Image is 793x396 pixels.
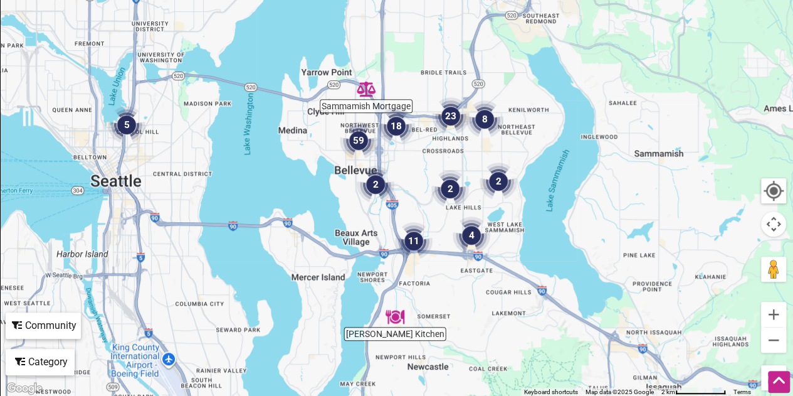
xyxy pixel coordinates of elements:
button: Drag Pegman onto the map to open Street View [761,257,786,282]
button: Map camera controls [761,211,786,237]
div: 11 [395,222,433,260]
div: 2 [480,163,517,200]
div: 4 [453,217,490,254]
div: 18 [377,107,415,145]
button: Zoom out [761,328,786,353]
button: Your Location [761,178,786,203]
div: 5 [108,106,145,144]
div: 2 [431,170,469,208]
div: Filter by category [6,349,75,375]
span: Map data ©2025 Google [586,388,654,395]
div: 2 [357,166,394,203]
div: 23 [432,97,470,135]
div: Terry's Kitchen [386,308,404,326]
a: Terms (opens in new tab) [733,388,751,395]
div: 59 [340,122,377,159]
div: Community [7,314,80,338]
div: 8 [466,100,503,138]
span: 2 km [661,388,675,395]
button: Toggle fullscreen view [760,364,787,391]
div: Scroll Back to Top [768,371,790,393]
div: Sammamish Mortgage [357,80,375,99]
button: Zoom in [761,302,786,327]
div: Filter by Community [6,313,81,339]
div: Category [7,350,73,374]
